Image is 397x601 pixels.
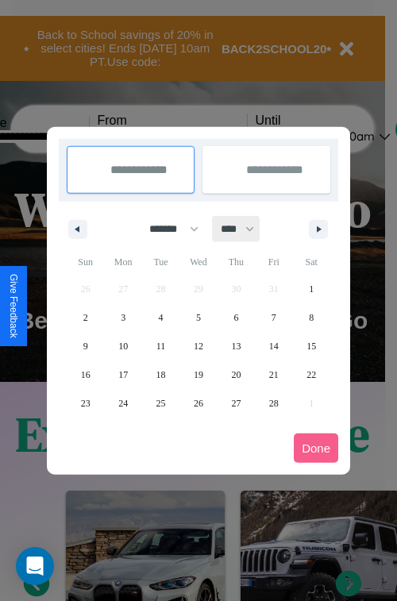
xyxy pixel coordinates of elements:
[179,303,217,332] button: 5
[121,303,125,332] span: 3
[142,360,179,389] button: 18
[272,303,276,332] span: 7
[83,303,88,332] span: 2
[67,249,104,275] span: Sun
[142,249,179,275] span: Tue
[231,332,241,360] span: 13
[118,360,128,389] span: 17
[293,303,330,332] button: 8
[194,389,203,418] span: 26
[233,303,238,332] span: 6
[142,389,179,418] button: 25
[293,360,330,389] button: 22
[306,360,316,389] span: 22
[255,249,292,275] span: Fri
[118,389,128,418] span: 24
[81,360,91,389] span: 16
[104,360,141,389] button: 17
[194,332,203,360] span: 12
[231,389,241,418] span: 27
[306,332,316,360] span: 15
[269,389,279,418] span: 28
[104,332,141,360] button: 10
[104,303,141,332] button: 3
[218,360,255,389] button: 20
[231,360,241,389] span: 20
[179,249,217,275] span: Wed
[104,389,141,418] button: 24
[255,332,292,360] button: 14
[294,433,338,463] button: Done
[179,360,217,389] button: 19
[67,332,104,360] button: 9
[104,249,141,275] span: Mon
[255,360,292,389] button: 21
[159,303,164,332] span: 4
[218,332,255,360] button: 13
[309,275,314,303] span: 1
[293,249,330,275] span: Sat
[293,275,330,303] button: 1
[67,303,104,332] button: 2
[142,332,179,360] button: 11
[8,274,19,338] div: Give Feedback
[293,332,330,360] button: 15
[118,332,128,360] span: 10
[218,303,255,332] button: 6
[255,389,292,418] button: 28
[67,389,104,418] button: 23
[81,389,91,418] span: 23
[156,360,166,389] span: 18
[16,547,54,585] div: Open Intercom Messenger
[142,303,179,332] button: 4
[196,303,201,332] span: 5
[179,389,217,418] button: 26
[218,389,255,418] button: 27
[179,332,217,360] button: 12
[156,389,166,418] span: 25
[309,303,314,332] span: 8
[218,249,255,275] span: Thu
[83,332,88,360] span: 9
[156,332,166,360] span: 11
[269,360,279,389] span: 21
[269,332,279,360] span: 14
[255,303,292,332] button: 7
[67,360,104,389] button: 16
[194,360,203,389] span: 19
